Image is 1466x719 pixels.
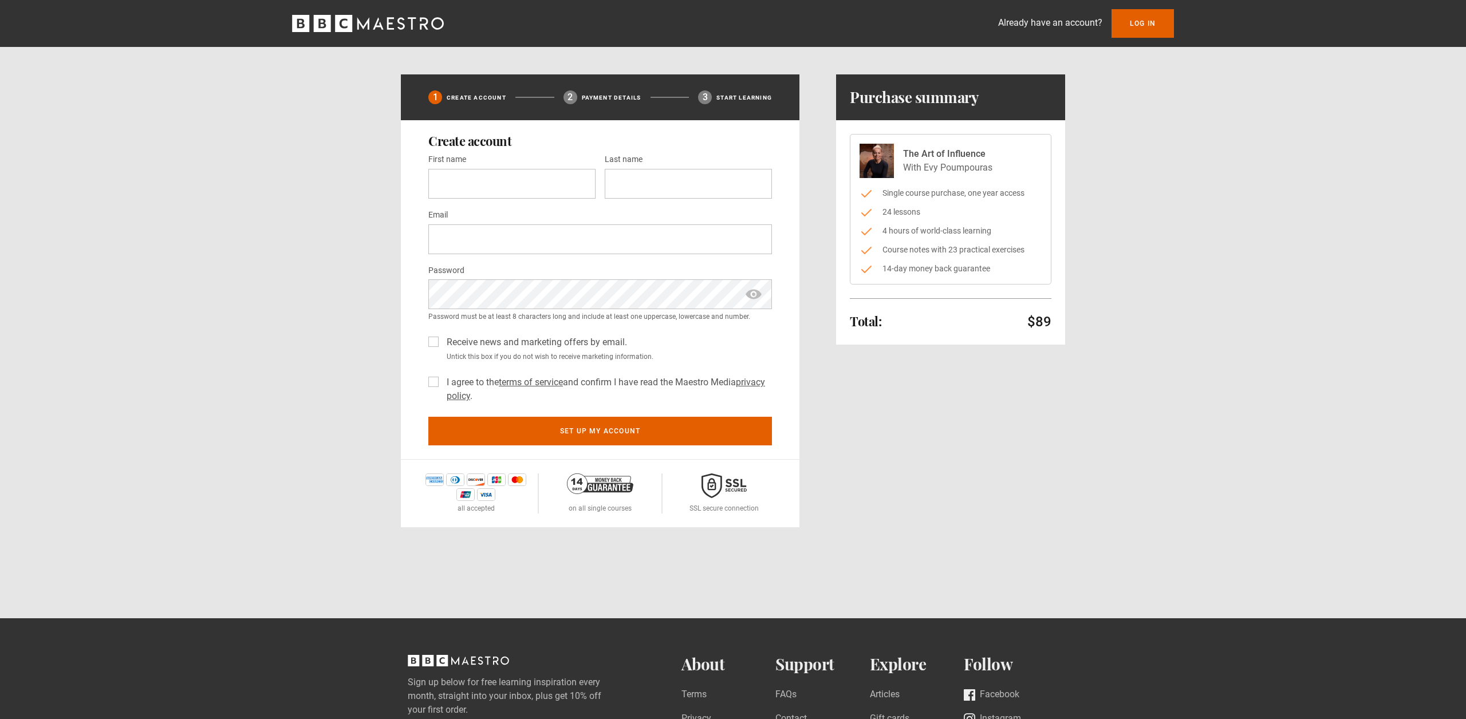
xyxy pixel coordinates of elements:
[499,377,563,388] a: terms of service
[870,688,900,703] a: Articles
[477,488,495,501] img: visa
[467,473,485,486] img: discover
[860,187,1042,199] li: Single course purchase, one year access
[447,93,506,102] p: Create Account
[408,659,509,670] a: BBC Maestro, back to top
[428,134,772,148] h2: Create account
[964,655,1058,674] h2: Follow
[903,161,992,175] p: With Evy Poumpouras
[428,264,464,278] label: Password
[442,335,627,349] label: Receive news and marketing offers by email.
[563,90,577,104] div: 2
[716,93,772,102] p: Start learning
[428,311,772,322] small: Password must be at least 8 characters long and include at least one uppercase, lowercase and num...
[860,206,1042,218] li: 24 lessons
[1112,9,1174,38] a: Log In
[850,314,881,328] h2: Total:
[860,244,1042,256] li: Course notes with 23 practical exercises
[870,655,964,674] h2: Explore
[442,376,772,403] label: I agree to the and confirm I have read the Maestro Media .
[442,351,772,362] small: Untick this box if you do not wish to receive marketing information.
[428,90,442,104] div: 1
[681,688,707,703] a: Terms
[775,655,870,674] h2: Support
[487,473,506,486] img: jcb
[408,655,509,666] svg: BBC Maestro, back to top
[428,208,448,222] label: Email
[860,263,1042,275] li: 14-day money back guarantee
[569,503,632,513] p: on all single courses
[425,473,444,486] img: amex
[456,488,475,501] img: unionpay
[428,153,466,167] label: First name
[458,503,495,513] p: all accepted
[605,153,643,167] label: Last name
[1027,313,1051,331] p: $89
[681,655,776,674] h2: About
[903,147,992,161] p: The Art of Influence
[428,417,772,445] button: Set up my account
[998,16,1102,30] p: Already have an account?
[850,88,979,106] h1: Purchase summary
[292,15,444,32] svg: BBC Maestro
[964,688,1019,703] a: Facebook
[698,90,712,104] div: 3
[582,93,641,102] p: Payment details
[775,688,797,703] a: FAQs
[508,473,526,486] img: mastercard
[689,503,759,513] p: SSL secure connection
[567,473,633,494] img: 14-day-money-back-guarantee-42d24aedb5115c0ff13b.png
[860,225,1042,237] li: 4 hours of world-class learning
[408,675,636,717] label: Sign up below for free learning inspiration every month, straight into your inbox, plus get 10% o...
[446,473,464,486] img: diners
[744,279,763,309] span: show password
